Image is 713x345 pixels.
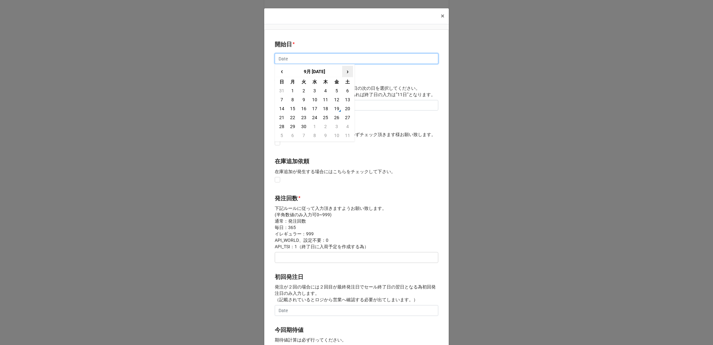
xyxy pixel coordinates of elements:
[277,66,287,77] span: ‹
[275,272,303,281] label: 初回発注日
[275,53,438,64] input: Date
[298,95,309,104] td: 9
[342,95,353,104] td: 13
[287,77,298,86] th: 月
[276,77,287,86] th: 日
[342,104,353,113] td: 20
[342,77,353,86] th: 土
[331,131,342,140] td: 10
[276,113,287,122] td: 21
[342,131,353,140] td: 11
[275,337,438,343] p: 期待値計算は必ず行ってください。
[275,168,438,175] p: 在庫追加が発生する場合にはこちらをチェックして下さい。
[298,113,309,122] td: 23
[275,194,298,203] label: 発注回数
[331,77,342,86] th: 金
[276,131,287,140] td: 5
[298,86,309,95] td: 2
[276,104,287,113] td: 14
[320,77,331,86] th: 木
[287,122,298,131] td: 29
[331,113,342,122] td: 26
[287,104,298,113] td: 15
[287,131,298,140] td: 6
[342,122,353,131] td: 4
[309,86,320,95] td: 3
[275,157,309,166] label: 在庫追加依頼
[275,40,292,49] label: 開始日
[320,104,331,113] td: 18
[287,113,298,122] td: 22
[298,122,309,131] td: 30
[287,86,298,95] td: 1
[276,86,287,95] td: 31
[331,86,342,95] td: 5
[275,100,438,111] input: Date
[275,205,438,250] p: 下記ルールに従って入力頂きますようお願い致します。 (半角数値のみ入力可0~999) 通常：発注回数 毎日：365 イレギュラー：999 API_WORLD、設定不要：0 API_TSI：1（終...
[287,66,342,77] th: 9月 [DATE]
[275,284,438,303] p: 発注が２回の場合には２回目が最終発注日でセール終了日の翌日となる為初回発注日のみ入力します。 （記載されているとロジから営業へ確認する必要が出てしまいます。）
[275,326,303,334] label: 今回期待値
[320,95,331,104] td: 11
[441,12,444,20] span: ×
[320,113,331,122] td: 25
[320,131,331,140] td: 9
[276,122,287,131] td: 28
[331,122,342,131] td: 3
[275,85,438,98] p: セール開催は23:59までとなる為、終了日の次の日を選択してください。 例）”10日(23:59)”まで開催のセールであれば終了日の入力は”11日”となります。
[298,77,309,86] th: 火
[309,95,320,104] td: 10
[309,122,320,131] td: 1
[320,122,331,131] td: 2
[309,131,320,140] td: 8
[309,104,320,113] td: 17
[298,131,309,140] td: 7
[298,104,309,113] td: 16
[309,77,320,86] th: 水
[342,66,353,77] span: ›
[331,95,342,104] td: 12
[287,95,298,104] td: 8
[342,113,353,122] td: 27
[275,305,438,316] input: Date
[331,104,342,113] td: 19
[275,131,438,138] p: ※対応するセールの場合にはこちらを必ずチェック頂きます様お願い致します。
[320,86,331,95] td: 4
[342,86,353,95] td: 6
[276,95,287,104] td: 7
[309,113,320,122] td: 24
